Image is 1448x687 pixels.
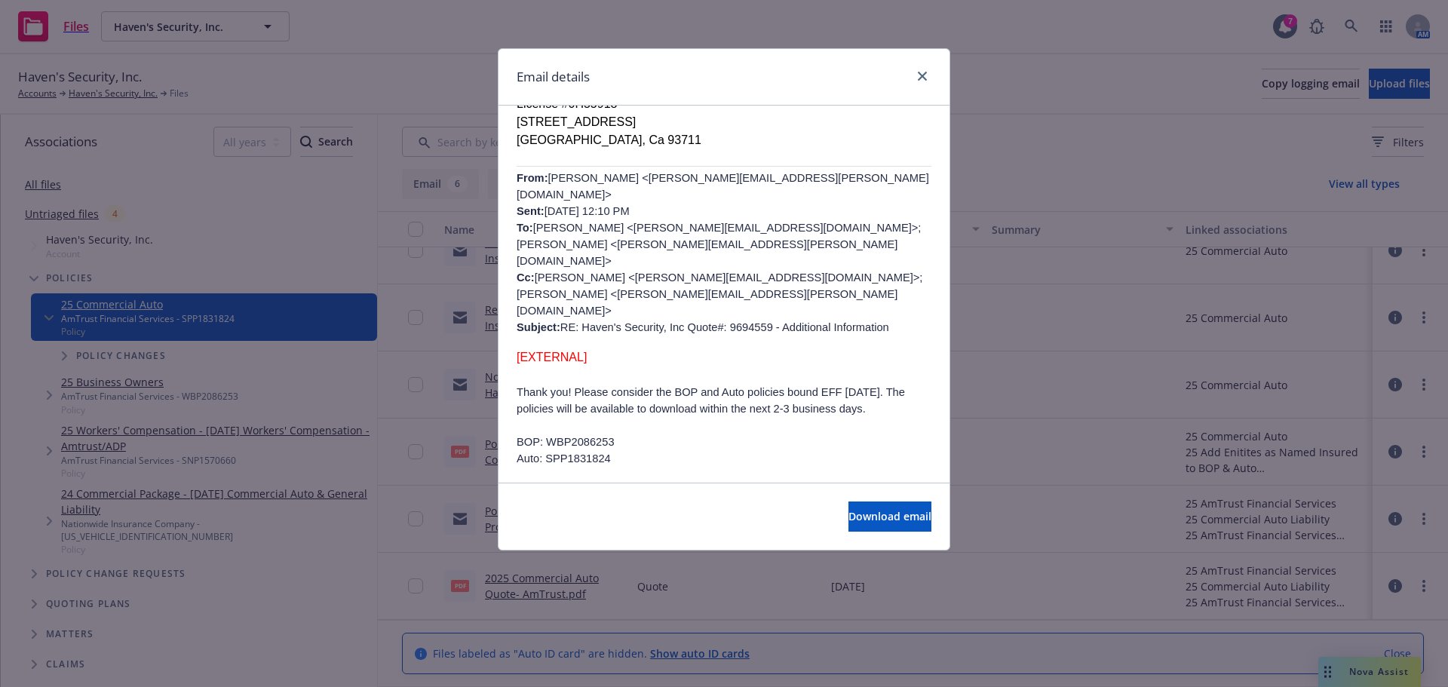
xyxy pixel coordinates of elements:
[913,67,931,85] a: close
[517,133,701,146] span: [GEOGRAPHIC_DATA], Ca 93711
[517,351,587,363] span: [EXTERNAL]
[517,222,533,234] b: To:
[517,172,929,333] span: [PERSON_NAME] <[PERSON_NAME][EMAIL_ADDRESS][PERSON_NAME][DOMAIN_NAME]> [DATE] 12:10 PM [PERSON_NA...
[517,452,611,465] span: Auto: SPP1831824
[848,501,931,532] button: Download email
[517,205,545,217] b: Sent:
[517,321,560,333] b: Subject:
[517,436,615,448] span: BOP: WBP2086253
[517,115,636,128] span: [STREET_ADDRESS]
[517,67,590,87] h1: Email details
[517,172,548,184] span: From:
[517,271,535,284] b: Cc:
[848,509,931,523] span: Download email
[517,386,905,415] span: Thank you! Please consider the BOP and Auto policies bound EFF [DATE]. The policies will be avail...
